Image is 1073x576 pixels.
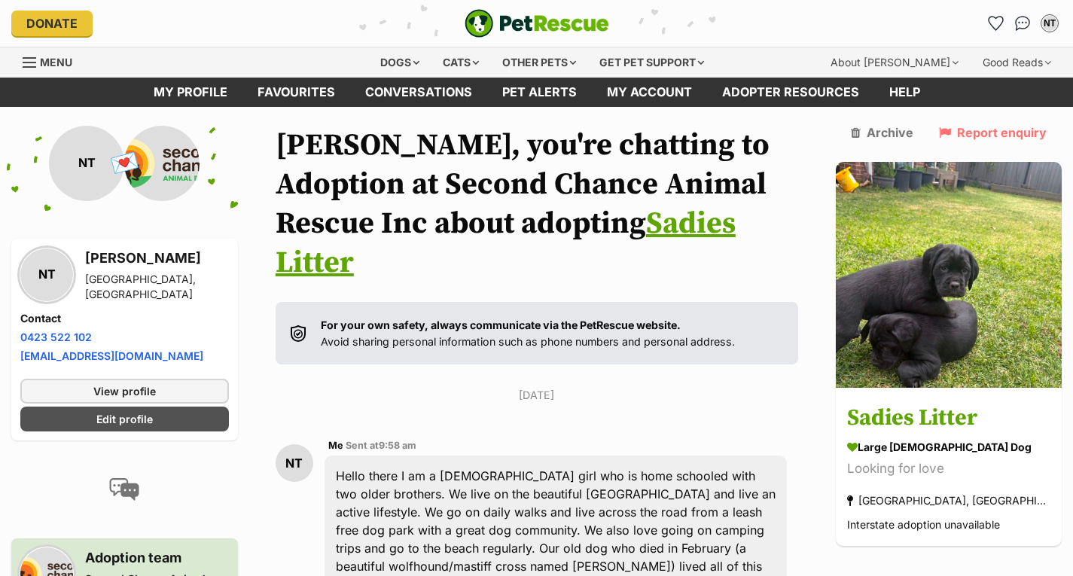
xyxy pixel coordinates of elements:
[350,78,487,107] a: conversations
[370,47,430,78] div: Dogs
[874,78,935,107] a: Help
[432,47,489,78] div: Cats
[939,126,1047,139] a: Report enquiry
[983,11,1062,35] ul: Account quick links
[820,47,969,78] div: About [PERSON_NAME]
[124,126,200,201] img: Second Chance Animal Rescue Inc profile pic
[23,47,83,75] a: Menu
[20,331,92,343] a: 0423 522 102
[40,56,72,69] span: Menu
[847,439,1050,455] div: large [DEMOGRAPHIC_DATA] Dog
[983,11,1007,35] a: Favourites
[847,401,1050,435] h3: Sadies Litter
[85,248,229,269] h3: [PERSON_NAME]
[847,518,1000,531] span: Interstate adoption unavailable
[20,311,229,326] h4: Contact
[589,47,715,78] div: Get pet support
[85,272,229,302] div: [GEOGRAPHIC_DATA], [GEOGRAPHIC_DATA]
[11,11,93,36] a: Donate
[346,440,416,451] span: Sent at
[492,47,587,78] div: Other pets
[109,478,139,501] img: conversation-icon-4a6f8262b818ee0b60e3300018af0b2d0b884aa5de6e9bcb8d3d4eeb1a70a7c4.svg
[20,407,229,431] a: Edit profile
[836,162,1062,388] img: Sadies Litter
[20,248,73,301] div: NT
[276,387,798,403] p: [DATE]
[20,379,229,404] a: View profile
[139,78,242,107] a: My profile
[321,318,681,331] strong: For your own safety, always communicate via the PetRescue website.
[465,9,609,38] img: logo-e224e6f780fb5917bec1dbf3a21bbac754714ae5b6737aabdf751b685950b380.svg
[592,78,707,107] a: My account
[1011,11,1035,35] a: Conversations
[242,78,350,107] a: Favourites
[465,9,609,38] a: PetRescue
[972,47,1062,78] div: Good Reads
[1042,16,1057,31] div: NT
[1038,11,1062,35] button: My account
[20,349,203,362] a: [EMAIL_ADDRESS][DOMAIN_NAME]
[851,126,913,139] a: Archive
[321,317,735,349] p: Avoid sharing personal information such as phone numbers and personal address.
[1015,16,1031,31] img: chat-41dd97257d64d25036548639549fe6c8038ab92f7586957e7f3b1b290dea8141.svg
[49,126,124,201] div: NT
[847,459,1050,479] div: Looking for love
[85,547,229,568] h3: Adoption team
[276,126,798,282] h1: [PERSON_NAME], you're chatting to Adoption at Second Chance Animal Rescue Inc about adopting
[276,205,736,282] a: Sadies Litter
[707,78,874,107] a: Adopter resources
[836,390,1062,546] a: Sadies Litter large [DEMOGRAPHIC_DATA] Dog Looking for love [GEOGRAPHIC_DATA], [GEOGRAPHIC_DATA] ...
[93,383,156,399] span: View profile
[276,444,313,482] div: NT
[328,440,343,451] span: Me
[108,147,142,179] span: 💌
[379,440,416,451] span: 9:58 am
[96,411,153,427] span: Edit profile
[847,490,1050,510] div: [GEOGRAPHIC_DATA], [GEOGRAPHIC_DATA]
[487,78,592,107] a: Pet alerts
